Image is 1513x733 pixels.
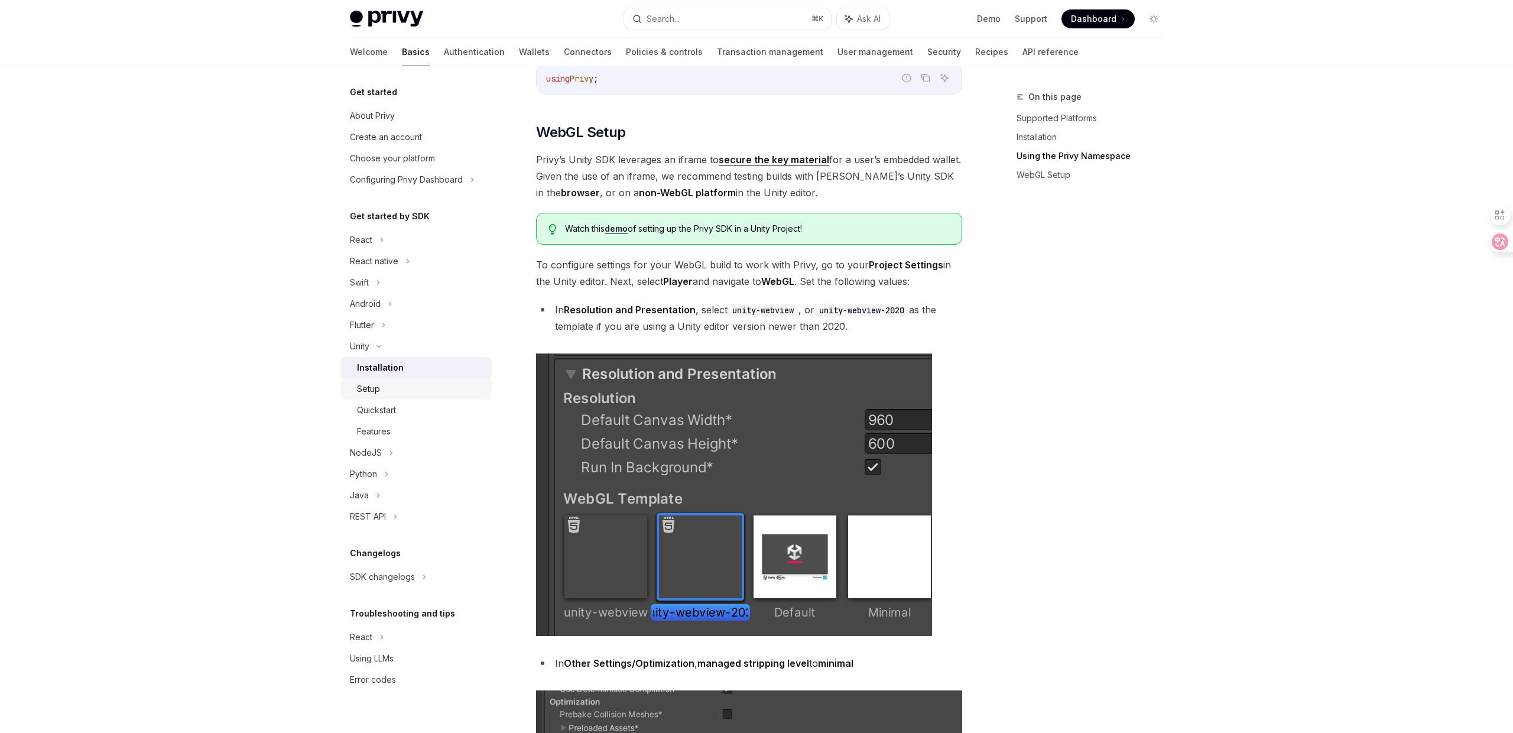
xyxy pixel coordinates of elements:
[937,70,952,86] button: Ask AI
[357,382,380,396] div: Setup
[340,378,492,400] a: Setup
[811,14,824,24] span: ⌘ K
[350,85,397,99] h5: Get started
[350,488,369,502] div: Java
[350,173,463,187] div: Configuring Privy Dashboard
[350,510,386,524] div: REST API
[536,655,962,672] li: In , to
[536,257,962,290] span: To configure settings for your WebGL build to work with Privy, go to your in the Unity editor. Ne...
[869,259,943,271] strong: Project Settings
[350,109,395,123] div: About Privy
[626,38,703,66] a: Policies & controls
[536,123,625,142] span: WebGL Setup
[975,38,1008,66] a: Recipes
[340,105,492,127] a: About Privy
[350,38,388,66] a: Welcome
[564,38,612,66] a: Connectors
[564,304,696,316] strong: Resolution and Presentation
[1017,147,1173,166] a: Using the Privy Namespace
[350,606,455,621] h5: Troubleshooting and tips
[918,70,933,86] button: Copy the contents from the code block
[340,357,492,378] a: Installation
[350,673,396,687] div: Error codes
[570,73,593,84] span: Privy
[1144,9,1163,28] button: Toggle dark mode
[340,127,492,148] a: Create an account
[639,187,736,199] strong: non-WebGL platform
[350,151,435,166] div: Choose your platform
[350,233,372,247] div: React
[546,73,570,84] span: using
[857,13,881,25] span: Ask AI
[340,648,492,669] a: Using LLMs
[837,8,889,30] button: Ask AI
[1017,128,1173,147] a: Installation
[350,130,422,144] div: Create an account
[350,339,369,353] div: Unity
[402,38,430,66] a: Basics
[1015,13,1047,25] a: Support
[719,154,829,166] a: secure the key material
[548,224,557,235] svg: Tip
[350,254,398,268] div: React native
[350,318,374,332] div: Flutter
[663,275,693,287] strong: Player
[814,304,909,317] code: unity-webview-2020
[977,13,1001,25] a: Demo
[624,8,831,30] button: Search...⌘K
[536,301,962,335] li: In , select , or as the template if you are using a Unity editor version newer than 2020.
[357,424,391,439] div: Features
[340,400,492,421] a: Quickstart
[1061,9,1135,28] a: Dashboard
[761,275,794,287] strong: WebGL
[561,187,600,199] strong: browser
[340,669,492,690] a: Error codes
[350,651,394,666] div: Using LLMs
[565,223,950,235] span: Watch this of setting up the Privy SDK in a Unity Project!
[536,151,962,201] span: Privy’s Unity SDK leverages an iframe to for a user’s embedded wallet. Given the use of an iframe...
[340,148,492,169] a: Choose your platform
[717,38,823,66] a: Transaction management
[647,12,680,26] div: Search...
[357,361,404,375] div: Installation
[350,467,377,481] div: Python
[1022,38,1079,66] a: API reference
[350,630,372,644] div: React
[697,657,809,669] strong: managed stripping level
[899,70,914,86] button: Report incorrect code
[350,570,415,584] div: SDK changelogs
[357,403,396,417] div: Quickstart
[1028,90,1082,104] span: On this page
[1017,109,1173,128] a: Supported Platforms
[728,304,798,317] code: unity-webview
[593,73,598,84] span: ;
[564,657,694,669] strong: Other Settings/Optimization
[605,223,628,234] a: demo
[350,209,430,223] h5: Get started by SDK
[927,38,961,66] a: Security
[350,446,382,460] div: NodeJS
[1071,13,1116,25] span: Dashboard
[350,275,369,290] div: Swift
[340,421,492,442] a: Features
[536,353,932,636] img: webview-template
[837,38,913,66] a: User management
[1017,166,1173,184] a: WebGL Setup
[350,546,401,560] h5: Changelogs
[350,297,381,311] div: Android
[519,38,550,66] a: Wallets
[350,11,423,27] img: light logo
[818,657,853,669] strong: minimal
[444,38,505,66] a: Authentication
